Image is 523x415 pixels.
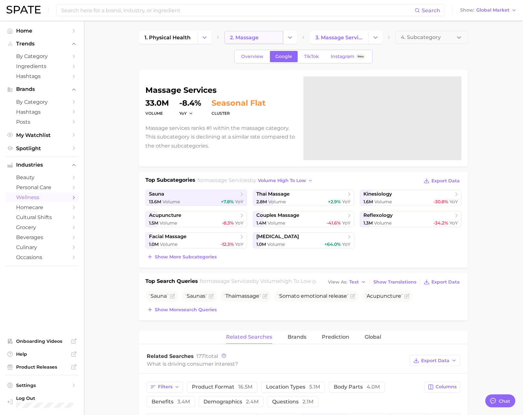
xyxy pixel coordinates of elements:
[367,384,380,390] span: 4.0m
[5,222,79,232] a: grocery
[145,176,195,186] h1: Top Subcategories
[192,384,252,390] span: product format
[5,130,79,140] a: My Watchlist
[145,110,169,117] dt: volume
[226,334,272,340] span: Related Searches
[204,177,250,183] span: massage services
[5,182,79,192] a: personal care
[16,184,68,190] span: personal care
[209,294,214,299] button: Flag as miscategorized or irrelevant
[422,277,461,286] button: Export Data
[152,399,190,405] span: benefits
[449,220,458,226] span: YoY
[16,63,68,69] span: Ingredients
[449,199,458,205] span: YoY
[5,381,79,390] a: Settings
[207,278,252,284] span: massage services
[5,232,79,242] a: beverages
[253,232,354,248] a: [MEDICAL_DATA]1.0m Volume+64.0% YoY
[363,191,392,197] span: kinesiology
[16,382,68,388] span: Settings
[372,278,418,286] button: Show Translations
[179,111,187,116] span: YoY
[147,353,194,359] span: Related Searches
[374,199,392,205] span: Volume
[16,395,74,401] span: Log Out
[16,145,68,151] span: Spotlight
[224,31,283,44] a: 2. massage
[433,220,448,226] span: -34.2%
[16,119,68,125] span: Posts
[16,204,68,210] span: homecare
[374,220,391,226] span: Volume
[325,51,371,62] a: InstagramBeta
[304,54,319,59] span: TikTok
[160,241,177,247] span: Volume
[253,211,354,227] a: couples massage1.4m Volume-41.6% YoY
[280,278,311,284] span: high to low
[253,190,354,206] a: thai massage2.8m Volume+2.9% YoY
[324,241,341,247] span: +64.0%
[160,220,177,226] span: Volume
[331,54,354,59] span: Instagram
[246,399,259,405] span: 2.4m
[145,190,247,206] a: sauna13.6m Volume+7.8% YoY
[16,338,68,344] span: Onboarding Videos
[5,192,79,202] a: wellness
[342,220,350,226] span: YoY
[5,349,79,359] a: Help
[145,252,218,261] button: Show more subcategories
[16,41,68,47] span: Trends
[5,107,79,117] a: Hashtags
[16,99,68,105] span: by Category
[431,279,460,285] span: Export Data
[196,353,206,359] span: 1771
[235,220,243,226] span: YoY
[203,399,259,405] span: demographics
[322,334,349,340] span: Prediction
[155,254,217,260] span: Show more subcategories
[221,241,234,247] span: -12.3%
[5,71,79,81] a: Hashtags
[145,211,247,227] a: acupuncture1.5m Volume-8.3% YoY
[327,220,341,226] span: -41.6%
[369,31,382,44] button: Change Category
[310,31,369,44] a: 3. massage services
[5,393,79,410] a: Log out. Currently logged in with e-mail yumi.toki@spate.nyc.
[363,199,373,205] span: 1.6m
[410,355,460,366] button: Export Data
[5,336,79,346] a: Onboarding Videos
[147,381,183,392] button: Filters
[179,99,201,107] dd: -8.4%
[241,54,263,59] span: Overview
[266,384,320,390] span: location types
[363,220,373,226] span: 1.3m
[149,293,169,299] span: Sauna
[421,358,449,363] span: Export Data
[5,172,79,182] a: beauty
[5,143,79,153] a: Spotlight
[16,86,68,92] span: Brands
[16,224,68,230] span: grocery
[149,241,159,247] span: 1.0m
[256,176,315,185] button: volume high to low
[349,280,359,284] span: Text
[262,294,268,299] button: Flag as miscategorized or irrelevant
[16,214,68,220] span: cultural shifts
[16,254,68,260] span: occasions
[221,199,234,205] span: +7.8%
[235,241,243,247] span: YoY
[16,194,68,200] span: wellness
[236,293,259,299] span: massage
[149,234,186,240] span: facial massage
[256,199,267,205] span: 2.8m
[222,220,234,226] span: -8.3%
[5,242,79,252] a: culinary
[373,279,416,285] span: Show Translations
[5,51,79,61] a: by Category
[163,199,180,205] span: Volume
[177,399,190,405] span: 3.4m
[149,199,161,205] span: 13.6m
[476,8,509,12] span: Global Market
[16,132,68,138] span: My Watchlist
